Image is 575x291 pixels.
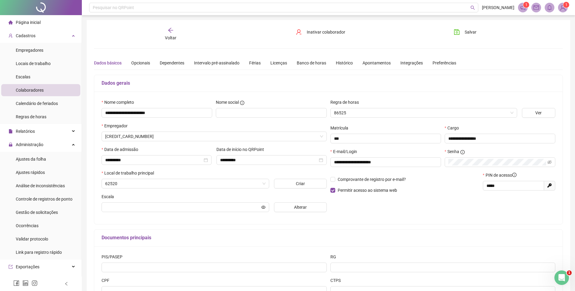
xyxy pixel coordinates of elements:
label: Nome completo [102,99,138,106]
span: Locais de trabalho [16,61,51,66]
div: Banco de horas [297,60,326,66]
span: facebook [13,280,19,286]
div: Licenças [270,60,287,66]
div: Opcionais [131,60,150,66]
label: Matrícula [330,125,352,131]
button: Ver [522,108,555,118]
span: Administração [16,142,43,147]
button: Alterar [274,202,327,212]
div: Preferências [433,60,456,66]
span: Regras de horas [16,114,46,119]
label: Cargo [445,125,463,131]
sup: 1 [523,2,529,8]
div: Dados básicos [94,60,122,66]
span: Senha [447,148,459,155]
span: Relatórios [16,129,35,134]
span: info-circle [240,101,244,105]
sup: Atualize o seu contato no menu Meus Dados [563,2,569,8]
span: search [470,5,475,10]
span: linkedin [22,280,28,286]
span: Calendário de feriados [16,101,58,106]
span: 2552534532960255 [105,132,323,141]
label: Escala [102,193,118,200]
button: Salvar [449,27,481,37]
label: Data de início no QRPoint [216,146,268,153]
span: instagram [32,280,38,286]
h5: Documentos principais [102,234,555,241]
span: Ver [535,110,542,116]
label: CTPS [330,277,345,284]
span: Ajustes da folha [16,157,46,162]
button: Inativar colaborador [291,27,350,37]
span: info-circle [460,150,465,154]
span: PIN de acesso [486,172,516,178]
span: [PERSON_NAME] [482,4,514,11]
span: Colaboradores [16,88,44,93]
span: 86525 [334,108,513,117]
span: 1 [565,3,567,7]
span: 62520 [105,179,266,188]
label: Data de admissão [102,146,142,153]
span: Comprovante de registro por e-mail? [338,177,406,182]
span: eye-invisible [547,160,552,164]
span: mail [533,5,539,10]
label: Local de trabalho principal [102,170,158,176]
h5: Dados gerais [102,80,555,87]
span: Permitir acesso ao sistema web [338,188,397,193]
span: home [8,20,13,25]
span: Validar protocolo [16,237,48,241]
span: notification [520,5,526,10]
span: Criar [296,180,305,187]
span: Gestão de solicitações [16,210,58,215]
div: Apontamentos [363,60,391,66]
span: left [64,282,69,286]
span: user-add [8,34,13,38]
span: Empregadores [16,48,43,53]
button: Criar [274,179,327,188]
span: 1 [567,270,572,275]
span: arrow-left [168,27,174,33]
span: Ocorrências [16,223,38,228]
span: export [8,265,13,269]
span: Exportações [16,264,39,269]
span: bell [547,5,552,10]
label: PIS/PASEP [102,253,126,260]
span: Controle de registros de ponto [16,197,72,201]
iframe: Intercom live chat [554,270,569,285]
label: RG [330,253,340,260]
label: Regra de horas [330,99,363,106]
span: Link para registro rápido [16,250,62,255]
span: Cadastros [16,33,35,38]
span: eye [261,205,266,209]
span: Página inicial [16,20,41,25]
img: 89982 [558,3,567,12]
span: info-circle [512,173,516,177]
span: Escalas [16,74,30,79]
div: Integrações [400,60,423,66]
span: Inativar colaborador [307,29,345,35]
span: Alterar [294,204,307,211]
div: Histórico [336,60,353,66]
span: Voltar [165,35,176,40]
label: E-mail/Login [330,148,361,155]
span: lock [8,142,13,147]
div: Férias [249,60,261,66]
label: Empregador [102,123,132,129]
span: 1 [525,3,527,7]
span: user-delete [296,29,302,35]
span: Salvar [465,29,476,35]
span: Ajustes rápidos [16,170,45,175]
div: Intervalo pré-assinalado [194,60,239,66]
span: save [454,29,460,35]
span: file [8,129,13,133]
span: Nome social [216,99,239,106]
div: Dependentes [160,60,184,66]
label: CPF [102,277,113,284]
span: Análise de inconsistências [16,183,65,188]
